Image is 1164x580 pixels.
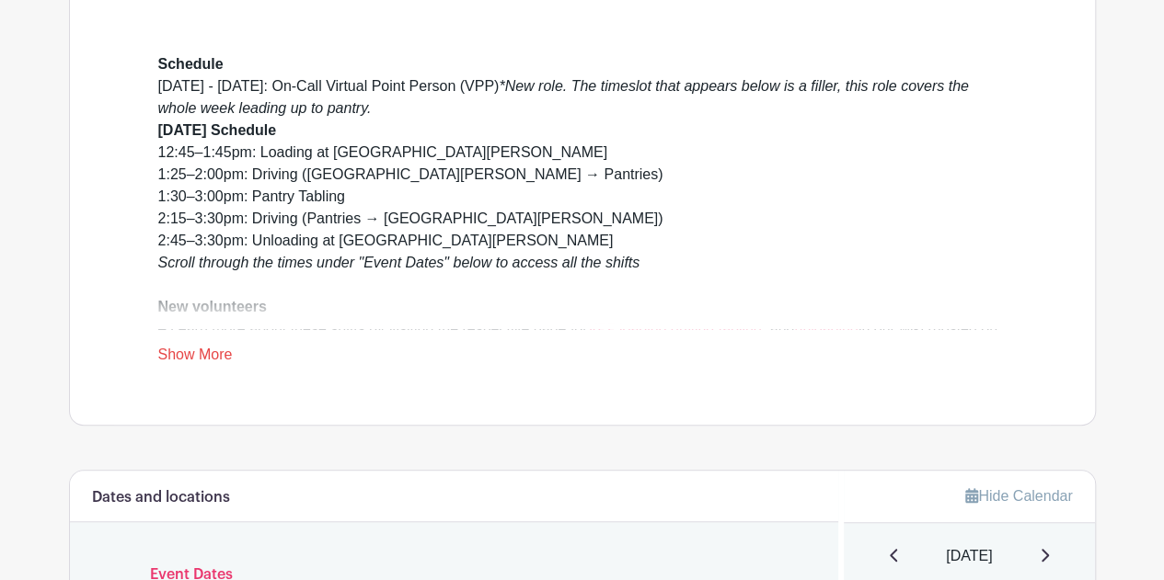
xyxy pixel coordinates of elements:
a: loading [619,321,667,336]
a: unloading [794,321,858,336]
strong: New volunteers [158,299,267,314]
strong: [DATE] Schedule [158,122,277,138]
em: Scroll through the times under "Event Dates" below to access all the shifts [158,255,640,270]
h6: Dates and locations [92,489,230,506]
em: *New role. The timeslot that appears below is a filler, this role covers the whole week leading u... [158,78,969,116]
a: VPP [587,321,615,336]
strong: Schedule [158,56,224,72]
div: [DATE] - [DATE]: On-Call Virtual Point Person (VPP) 12:45–1:45pm: Loading at [GEOGRAPHIC_DATA][PE... [158,75,1007,561]
a: driving [671,321,714,336]
a: Hide Calendar [965,488,1072,504]
a: Show More [158,347,233,370]
a: tabling [719,321,762,336]
span: [DATE] [946,545,992,567]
